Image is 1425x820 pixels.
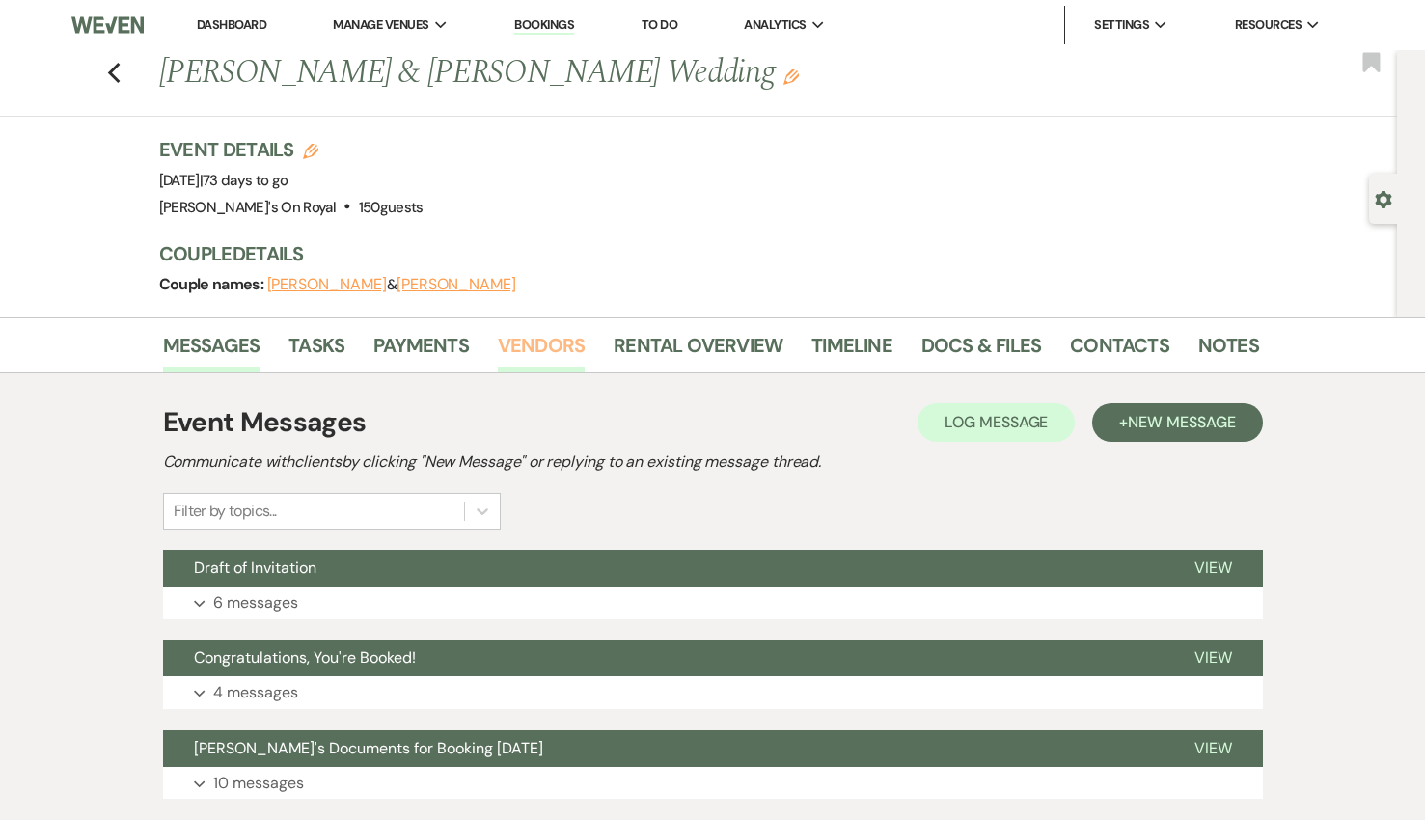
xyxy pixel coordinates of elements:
span: [PERSON_NAME]'s On Royal [159,198,337,217]
span: Resources [1235,15,1302,35]
span: | [200,171,288,190]
a: Messages [163,330,260,372]
p: 6 messages [213,590,298,615]
button: +New Message [1092,403,1262,442]
img: Weven Logo [71,5,144,45]
button: [PERSON_NAME] [397,277,516,292]
span: & [267,275,516,294]
button: [PERSON_NAME]'s Documents for Booking [DATE] [163,730,1164,767]
a: Docs & Files [921,330,1041,372]
button: View [1164,550,1263,587]
span: Draft of Invitation [194,558,316,578]
button: 4 messages [163,676,1263,709]
span: 150 guests [359,198,424,217]
a: Contacts [1070,330,1169,372]
button: Congratulations, You're Booked! [163,640,1164,676]
span: Settings [1094,15,1149,35]
a: Vendors [498,330,585,372]
a: Payments [373,330,469,372]
button: 10 messages [163,767,1263,800]
a: Dashboard [197,16,266,33]
a: Tasks [288,330,344,372]
span: [PERSON_NAME]'s Documents for Booking [DATE] [194,738,543,758]
button: View [1164,730,1263,767]
span: Log Message [945,412,1048,432]
a: Bookings [514,16,574,35]
span: Analytics [744,15,806,35]
h2: Communicate with clients by clicking "New Message" or replying to an existing message thread. [163,451,1263,474]
button: Draft of Invitation [163,550,1164,587]
p: 4 messages [213,680,298,705]
span: Congratulations, You're Booked! [194,647,416,668]
h1: Event Messages [163,402,367,443]
a: To Do [642,16,677,33]
h1: [PERSON_NAME] & [PERSON_NAME] Wedding [159,50,1024,96]
button: Edit [783,68,799,85]
button: [PERSON_NAME] [267,277,387,292]
span: New Message [1128,412,1235,432]
p: 10 messages [213,771,304,796]
span: Couple names: [159,274,267,294]
h3: Couple Details [159,240,1240,267]
button: View [1164,640,1263,676]
button: 6 messages [163,587,1263,619]
span: Manage Venues [333,15,428,35]
a: Timeline [811,330,892,372]
span: 73 days to go [203,171,288,190]
button: Open lead details [1375,189,1392,207]
span: View [1194,647,1232,668]
a: Rental Overview [614,330,782,372]
span: [DATE] [159,171,288,190]
span: View [1194,558,1232,578]
button: Log Message [918,403,1075,442]
span: View [1194,738,1232,758]
a: Notes [1198,330,1259,372]
h3: Event Details [159,136,424,163]
div: Filter by topics... [174,500,277,523]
